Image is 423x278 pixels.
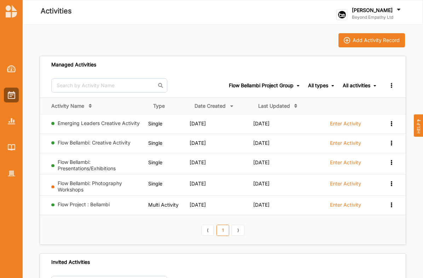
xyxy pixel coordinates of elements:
[258,103,290,109] div: Last Updated
[190,140,206,146] span: [DATE]
[190,120,206,126] span: [DATE]
[232,225,244,236] a: Next item
[58,180,122,193] a: Flow Bellambi: Photography Workshops
[6,5,17,18] img: logo
[4,114,19,129] a: Reports
[190,159,206,165] span: [DATE]
[8,171,15,177] img: Organisation
[4,61,19,76] a: Dashboard
[8,144,15,150] img: Library
[330,202,361,208] label: Enter Activity
[336,9,347,20] img: logo
[352,14,402,20] label: Beyond Empathy Ltd
[353,37,400,43] div: Add Activity Record
[58,140,131,146] a: Flow Bellambi: Creative Activity
[308,82,328,89] div: All types
[338,33,405,47] button: iconAdd Activity Record
[195,103,226,109] div: Date Created
[352,7,393,13] label: [PERSON_NAME]
[4,88,19,102] a: Activities
[216,225,229,236] a: 1
[253,120,270,126] span: [DATE]
[330,159,361,166] label: Enter Activity
[253,202,270,208] span: [DATE]
[148,181,162,187] span: Single
[201,225,214,236] a: Previous item
[253,181,270,187] span: [DATE]
[148,120,162,126] span: Single
[4,166,19,181] a: Organisation
[330,159,361,170] a: Enter Activity
[58,201,110,207] a: Flow Project : Bellambi
[200,224,246,236] div: Pagination Navigation
[330,140,361,150] a: Enter Activity
[330,140,361,146] label: Enter Activity
[190,181,206,187] span: [DATE]
[58,159,116,171] a: Flow Bellambi: Presentations/Exhibitions
[41,5,72,17] label: Activities
[344,37,350,43] img: icon
[330,201,361,212] a: Enter Activity
[330,180,361,191] a: Enter Activity
[58,120,140,126] a: Emerging Leaders Creative Activity
[148,140,162,146] span: Single
[7,65,16,72] img: Dashboard
[4,140,19,155] a: Library
[148,202,179,208] span: Multi Activity
[51,61,96,68] div: Managed Activities
[190,202,206,208] span: [DATE]
[51,103,84,109] div: Activity Name
[343,82,370,89] div: All activities
[253,159,270,165] span: [DATE]
[51,78,167,93] input: Search by Activity Name
[51,259,90,265] div: Invited Activities
[148,97,190,114] th: Type
[8,118,15,124] img: Reports
[148,159,162,165] span: Single
[229,82,294,89] div: Flow Bellambi Project Group
[330,120,361,127] label: Enter Activity
[253,140,270,146] span: [DATE]
[330,120,361,131] a: Enter Activity
[8,91,15,99] img: Activities
[330,181,361,187] label: Enter Activity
